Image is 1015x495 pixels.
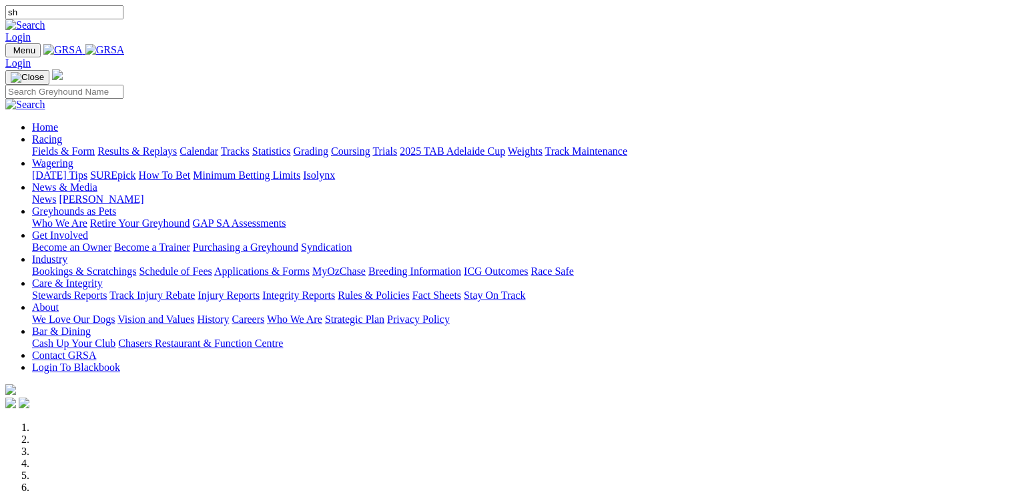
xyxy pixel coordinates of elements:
[32,145,95,157] a: Fields & Form
[32,205,116,217] a: Greyhounds as Pets
[139,169,191,181] a: How To Bet
[5,85,123,99] input: Search
[32,314,115,325] a: We Love Our Dogs
[5,43,41,57] button: Toggle navigation
[214,266,310,277] a: Applications & Forms
[32,133,62,145] a: Racing
[43,44,83,56] img: GRSA
[232,314,264,325] a: Careers
[118,338,283,349] a: Chasers Restaurant & Function Centre
[412,290,461,301] a: Fact Sheets
[32,121,58,133] a: Home
[32,241,1010,254] div: Get Involved
[32,193,56,205] a: News
[387,314,450,325] a: Privacy Policy
[180,145,218,157] a: Calendar
[368,266,461,277] a: Breeding Information
[139,266,212,277] a: Schedule of Fees
[312,266,366,277] a: MyOzChase
[252,145,291,157] a: Statistics
[193,169,300,181] a: Minimum Betting Limits
[13,45,35,55] span: Menu
[325,314,384,325] a: Strategic Plan
[32,217,1010,229] div: Greyhounds as Pets
[262,290,335,301] a: Integrity Reports
[32,169,1010,181] div: Wagering
[32,278,103,289] a: Care & Integrity
[303,169,335,181] a: Isolynx
[5,31,31,43] a: Login
[372,145,397,157] a: Trials
[221,145,250,157] a: Tracks
[5,57,31,69] a: Login
[464,290,525,301] a: Stay On Track
[32,266,1010,278] div: Industry
[90,169,135,181] a: SUREpick
[197,314,229,325] a: History
[5,398,16,408] img: facebook.svg
[32,254,67,265] a: Industry
[32,193,1010,205] div: News & Media
[267,314,322,325] a: Who We Are
[32,157,73,169] a: Wagering
[5,19,45,31] img: Search
[508,145,543,157] a: Weights
[32,290,107,301] a: Stewards Reports
[32,350,96,361] a: Contact GRSA
[11,72,44,83] img: Close
[32,314,1010,326] div: About
[19,398,29,408] img: twitter.svg
[52,69,63,80] img: logo-grsa-white.png
[90,217,190,229] a: Retire Your Greyhound
[545,145,627,157] a: Track Maintenance
[32,362,120,373] a: Login To Blackbook
[32,266,136,277] a: Bookings & Scratchings
[32,169,87,181] a: [DATE] Tips
[338,290,410,301] a: Rules & Policies
[114,241,190,253] a: Become a Trainer
[301,241,352,253] a: Syndication
[32,145,1010,157] div: Racing
[331,145,370,157] a: Coursing
[32,229,88,241] a: Get Involved
[59,193,143,205] a: [PERSON_NAME]
[32,217,87,229] a: Who We Are
[32,241,111,253] a: Become an Owner
[531,266,573,277] a: Race Safe
[5,5,123,19] input: Search
[198,290,260,301] a: Injury Reports
[294,145,328,157] a: Grading
[32,181,97,193] a: News & Media
[109,290,195,301] a: Track Injury Rebate
[464,266,528,277] a: ICG Outcomes
[32,338,115,349] a: Cash Up Your Club
[5,384,16,395] img: logo-grsa-white.png
[32,326,91,337] a: Bar & Dining
[193,241,298,253] a: Purchasing a Greyhound
[97,145,177,157] a: Results & Replays
[400,145,505,157] a: 2025 TAB Adelaide Cup
[193,217,286,229] a: GAP SA Assessments
[32,290,1010,302] div: Care & Integrity
[117,314,194,325] a: Vision and Values
[85,44,125,56] img: GRSA
[5,70,49,85] button: Toggle navigation
[32,302,59,313] a: About
[32,338,1010,350] div: Bar & Dining
[5,99,45,111] img: Search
